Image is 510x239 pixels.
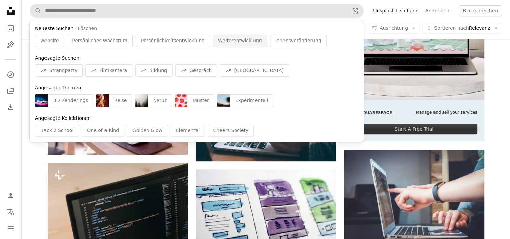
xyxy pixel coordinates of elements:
[175,94,187,107] img: premium_vector-1753328536601-3f4a06c14efd
[4,22,18,35] a: Fotos
[416,110,477,115] span: Manage and sell your services
[230,94,273,107] div: Experimentell
[369,5,421,16] a: Unsplash+ sichern
[109,94,132,107] div: Reise
[35,85,81,90] span: Angesagte Themen
[189,67,212,74] span: Gespräch
[171,125,205,137] div: Elemental
[141,37,205,44] span: Persönlichkeitsentwicklung
[72,37,127,44] span: Persönliches wachstum
[208,125,254,137] div: Cheers Society
[422,23,502,34] button: Sortieren nachRelevanz
[127,125,168,137] div: Golden Glow
[30,4,364,18] form: Finden Sie Bildmaterial auf der ganzen Webseite
[135,94,148,107] img: photo-1757642520329-b89ba3181784
[35,115,91,121] span: Angesagte Kollektionen
[380,25,408,31] span: Ausrichtung
[459,5,502,16] button: Bild einreichen
[218,37,262,44] span: Weiterentwicklung
[421,5,453,16] a: Anmelden
[4,221,18,235] button: Menü
[35,55,79,61] span: Angesagte Suchen
[49,67,77,74] span: Strandparty
[234,67,283,74] span: [GEOGRAPHIC_DATA]
[99,67,127,74] span: Filmkamera
[4,205,18,219] button: Sprache
[30,4,41,17] button: Unsplash suchen
[4,189,18,203] a: Anmelden / Registrieren
[82,125,124,137] div: One of a Kind
[344,193,484,199] a: Person, die Laptop benutzt
[368,23,420,34] button: Ausrichtung
[275,37,321,44] span: lebensveränderung
[4,4,18,19] a: Startseite — Unsplash
[48,94,93,107] div: 3D Renderings
[35,25,73,32] span: Neueste Suchen
[434,25,490,32] span: Relevanz
[4,84,18,98] a: Kollektionen
[434,25,469,31] span: Sortieren nach
[4,38,18,51] a: Grafiken
[4,68,18,81] a: Entdecken
[40,37,59,44] span: website
[351,110,392,115] img: file-1705255347840-230a6ab5bca9image
[4,100,18,114] a: Bisherige Downloads
[35,25,358,32] div: ·
[149,67,167,74] span: Bildung
[35,125,79,137] div: Back 2 School
[347,4,363,17] button: Visuelle Suche
[217,94,230,107] img: photo-1758244241026-08b30ca8f293
[96,94,109,107] img: premium_photo-1670897797989-a4191ff418b4
[196,213,336,219] a: Abstrakte Malerei in verschiedenen Farben
[187,94,214,107] div: Muster
[35,94,48,107] img: photo-1756034198936-4df9d581d39c
[148,94,172,107] div: Natur
[78,25,97,32] button: Löschen
[351,124,477,134] div: Start A Free Trial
